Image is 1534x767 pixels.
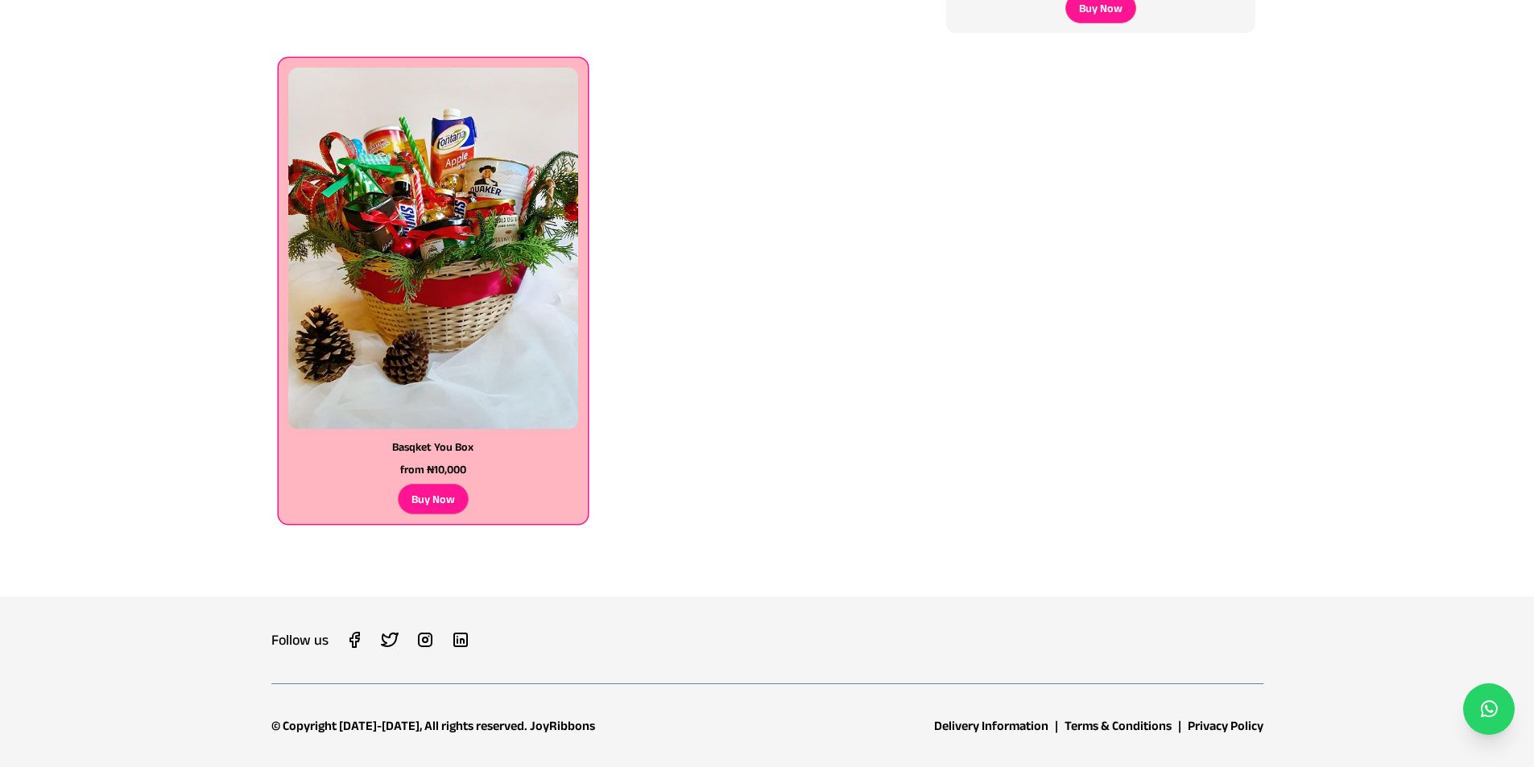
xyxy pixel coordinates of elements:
a: Terms & Conditions [1065,719,1172,732]
p: from ₦10,000 [400,461,466,477]
div: | [1178,716,1181,736]
a: Privacy Policy [1188,719,1263,732]
h3: Follow us [271,629,329,651]
div: Buy Now [398,484,469,514]
h3: Basqket You Box [392,439,473,455]
div: © Copyright [DATE]-[DATE], All rights reserved. JoyRibbons [271,716,595,736]
a: Gift Box Lagos | Send gift box to Lagos, Nigeria. We offer same day delivery. Gift boxes full of ... [271,50,596,532]
div: | [1055,716,1058,736]
a: Delivery Information [934,719,1048,732]
img: Gift Box Lagos | Send gift box to Lagos, Nigeria. We offer same day delivery. Gift boxes full of ... [281,59,585,439]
